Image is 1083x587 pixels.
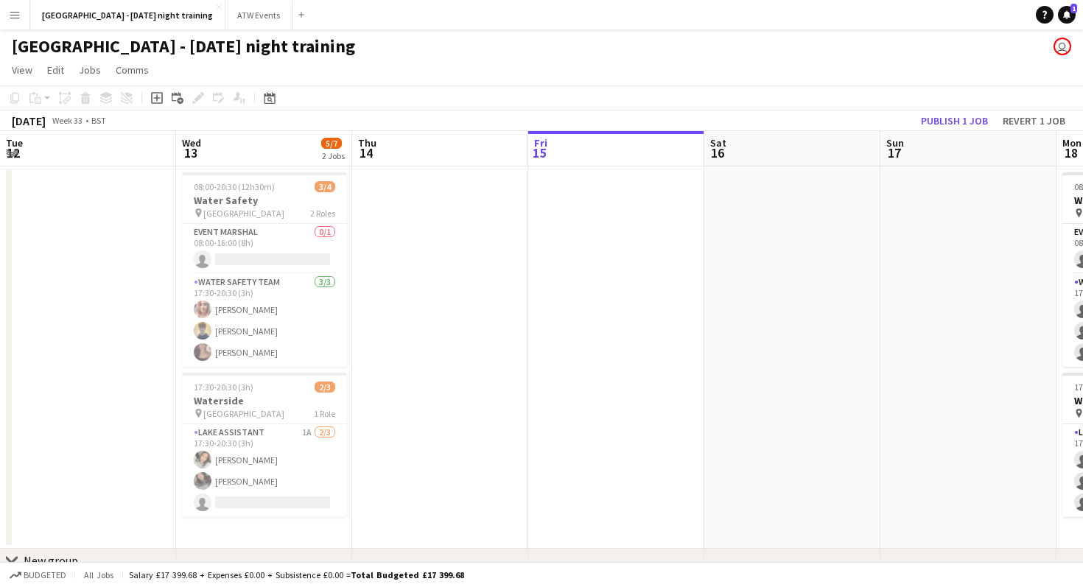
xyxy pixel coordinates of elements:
span: 12 [4,144,23,161]
h3: Waterside [182,394,347,407]
span: Fri [534,136,547,150]
div: [DATE] [12,113,46,128]
a: Comms [110,60,155,80]
span: 5/7 [321,138,342,149]
span: [GEOGRAPHIC_DATA] [203,208,284,219]
app-card-role: Event Marshal0/108:00-16:00 (8h) [182,224,347,274]
span: Sat [710,136,726,150]
span: Edit [47,63,64,77]
app-job-card: 17:30-20:30 (3h)2/3Waterside [GEOGRAPHIC_DATA]1 RoleLake Assistant1A2/317:30-20:30 (3h)[PERSON_NA... [182,373,347,517]
span: 13 [180,144,201,161]
app-user-avatar: Lake Manager [1054,38,1071,55]
span: Sun [886,136,904,150]
span: 3/4 [315,181,335,192]
div: 2 Jobs [322,150,345,161]
span: Tue [6,136,23,150]
button: Budgeted [7,567,69,583]
a: 1 [1058,6,1076,24]
span: 18 [1060,144,1082,161]
span: Week 33 [49,115,85,126]
span: 1 [1070,4,1077,13]
span: View [12,63,32,77]
span: [GEOGRAPHIC_DATA] [203,408,284,419]
span: Thu [358,136,376,150]
span: Comms [116,63,149,77]
app-job-card: 08:00-20:30 (12h30m)3/4Water Safety [GEOGRAPHIC_DATA]2 RolesEvent Marshal0/108:00-16:00 (8h) Wate... [182,172,347,367]
span: 08:00-20:30 (12h30m) [194,181,275,192]
span: Jobs [79,63,101,77]
span: 16 [708,144,726,161]
span: 17:30-20:30 (3h) [194,382,253,393]
button: ATW Events [225,1,292,29]
span: Wed [182,136,201,150]
button: Revert 1 job [997,111,1071,130]
span: 1 Role [314,408,335,419]
span: 15 [532,144,547,161]
span: Mon [1062,136,1082,150]
app-card-role: Water Safety Team3/317:30-20:30 (3h)[PERSON_NAME][PERSON_NAME][PERSON_NAME] [182,274,347,367]
app-card-role: Lake Assistant1A2/317:30-20:30 (3h)[PERSON_NAME][PERSON_NAME] [182,424,347,517]
span: 2/3 [315,382,335,393]
div: BST [91,115,106,126]
div: New group [24,553,78,568]
button: Publish 1 job [915,111,994,130]
a: View [6,60,38,80]
span: Total Budgeted £17 399.68 [351,569,464,580]
a: Jobs [73,60,107,80]
div: Salary £17 399.68 + Expenses £0.00 + Subsistence £0.00 = [129,569,464,580]
span: 14 [356,144,376,161]
span: 17 [884,144,904,161]
button: [GEOGRAPHIC_DATA] - [DATE] night training [30,1,225,29]
span: All jobs [81,569,116,580]
a: Edit [41,60,70,80]
h3: Water Safety [182,194,347,207]
span: Budgeted [24,570,66,580]
h1: [GEOGRAPHIC_DATA] - [DATE] night training [12,35,355,57]
span: 2 Roles [310,208,335,219]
